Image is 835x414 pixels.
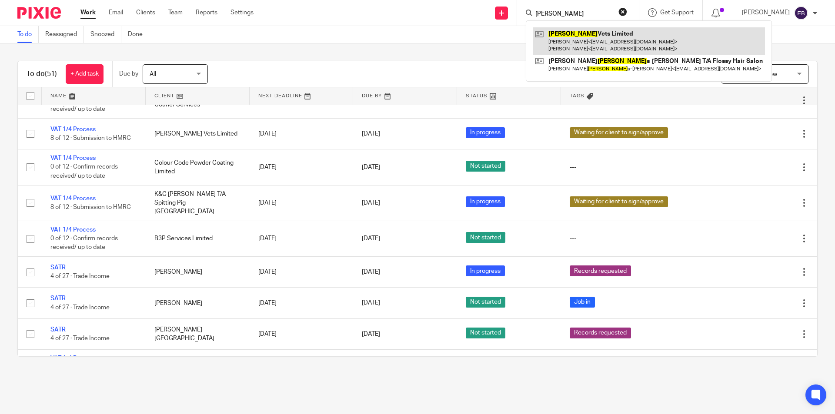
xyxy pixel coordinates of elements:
span: Not started [466,161,505,172]
img: Pixie [17,7,61,19]
span: [DATE] [362,200,380,206]
span: 0 of 12 · Confirm records received/ up to date [50,164,118,179]
span: 0 of 12 · Confirm records received/ up to date [50,235,118,251]
td: [DATE] [250,318,354,349]
td: Colour Code Powder Coating Limited [146,149,250,185]
span: Tags [570,93,584,98]
td: [PERSON_NAME] [146,257,250,288]
div: --- [570,163,705,172]
td: [PERSON_NAME] T/A LJF Engineering Services [146,350,250,385]
span: Records requested [570,328,631,338]
td: [DATE] [250,221,354,256]
span: 4 of 27 · Trade Income [50,273,110,279]
a: SATR [50,295,66,301]
a: Email [109,8,123,17]
td: [DATE] [250,288,354,318]
span: [DATE] [362,235,380,242]
input: Search [534,10,613,18]
td: [DATE] [250,185,354,221]
td: [DATE] [250,149,354,185]
span: Records requested [570,265,631,276]
td: B3P Services Limited [146,221,250,256]
div: --- [570,234,705,243]
a: Reports [196,8,217,17]
span: In progress [466,265,505,276]
span: 8 of 12 · Submission to HMRC [50,204,131,210]
a: VAT 1/4 Process [50,126,96,132]
span: Waiting for client to sign/approve [570,127,668,138]
span: 4 of 27 · Trade Income [50,335,110,341]
a: + Add task [66,64,104,84]
span: Not started [466,232,505,243]
span: [DATE] [362,331,380,337]
a: SATR [50,265,66,271]
span: [DATE] [362,300,380,306]
a: Reassigned [45,26,84,43]
a: Team [168,8,183,17]
a: VAT 1/4 Process [50,227,96,233]
button: Clear [618,7,627,16]
span: All [150,71,156,77]
img: svg%3E [794,6,808,20]
a: SATR [50,327,66,333]
a: VAT 1/4 Process [50,355,96,361]
span: [DATE] [362,269,380,275]
span: [DATE] [362,164,380,170]
a: Settings [230,8,254,17]
span: Get Support [660,10,694,16]
td: K&C [PERSON_NAME] T/A Spitting Pig [GEOGRAPHIC_DATA] [146,185,250,221]
a: Work [80,8,96,17]
span: [DATE] [362,131,380,137]
span: Not started [466,297,505,308]
td: [PERSON_NAME] [146,288,250,318]
td: [PERSON_NAME] Vets Limited [146,118,250,149]
a: Clients [136,8,155,17]
p: [PERSON_NAME] [742,8,790,17]
p: Due by [119,70,138,78]
td: [DATE] [250,350,354,385]
td: [DATE] [250,257,354,288]
a: VAT 1/4 Process [50,155,96,161]
span: (51) [45,70,57,77]
span: In progress [466,127,505,138]
span: Waiting for client to sign/approve [570,196,668,207]
span: 4 of 27 · Trade Income [50,305,110,311]
a: Snoozed [90,26,121,43]
td: [PERSON_NAME][GEOGRAPHIC_DATA] [146,318,250,349]
td: [DATE] [250,118,354,149]
a: Done [128,26,149,43]
span: In progress [466,196,505,207]
h1: To do [27,70,57,79]
span: Not started [466,328,505,338]
a: VAT 1/4 Process [50,195,96,202]
span: 8 of 12 · Submission to HMRC [50,135,131,141]
span: Job in [570,297,595,308]
a: To do [17,26,39,43]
